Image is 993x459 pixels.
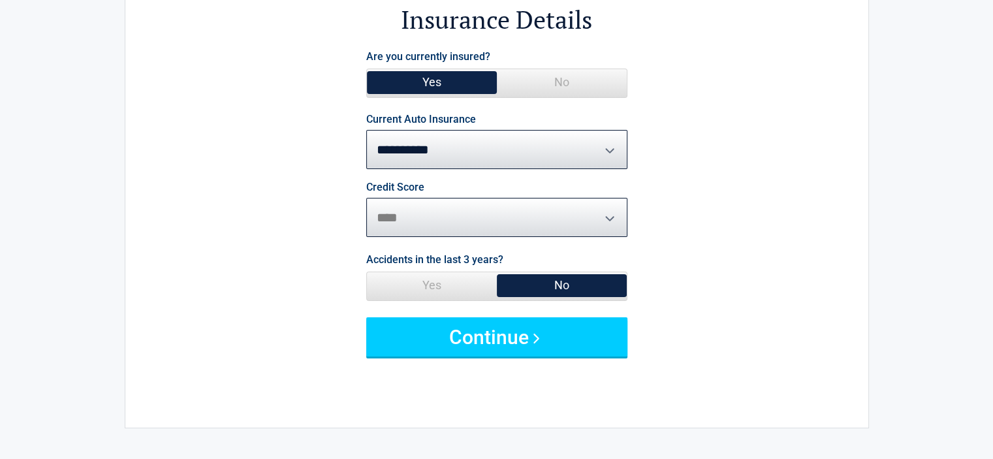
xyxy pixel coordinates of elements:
[366,317,627,356] button: Continue
[367,69,497,95] span: Yes
[366,182,424,193] label: Credit Score
[366,114,476,125] label: Current Auto Insurance
[366,48,490,65] label: Are you currently insured?
[367,272,497,298] span: Yes
[366,251,503,268] label: Accidents in the last 3 years?
[497,272,627,298] span: No
[497,69,627,95] span: No
[197,3,796,37] h2: Insurance Details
